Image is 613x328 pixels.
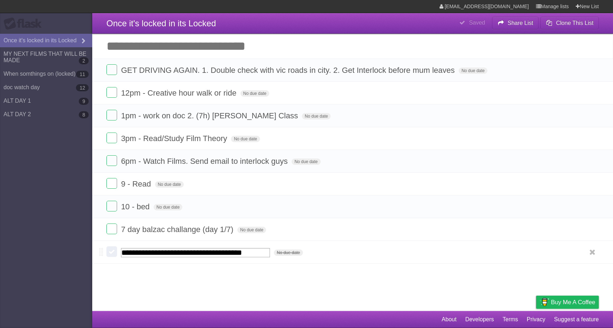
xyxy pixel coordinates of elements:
button: Clone This List [540,17,599,29]
label: Done [106,87,117,98]
span: No due date [237,227,266,233]
label: Done [106,110,117,120]
span: No due date [274,249,303,256]
a: Suggest a feature [554,313,599,326]
b: 12 [76,84,89,91]
label: Done [106,246,117,257]
span: 7 day balzac challange (day 1/7) [121,225,235,234]
img: Buy me a coffee [540,296,549,308]
span: GET DRIVING AGAIN. 1. Double check with vic roads in city. 2. Get Interlock before mum leaves [121,66,457,75]
span: No due date [155,181,184,188]
b: 11 [76,71,89,78]
button: Share List [492,17,539,29]
span: Buy me a coffee [551,296,595,308]
b: 8 [79,111,89,118]
b: Clone This List [556,20,593,26]
a: Buy me a coffee [536,296,599,309]
span: No due date [231,136,260,142]
label: Done [106,201,117,211]
span: 1pm - work on doc 2. (7h) [PERSON_NAME] Class [121,111,300,120]
label: Done [106,64,117,75]
span: 10 - bed [121,202,151,211]
div: Flask [4,17,46,30]
label: Done [106,224,117,234]
span: 9 - Read [121,179,153,188]
span: No due date [302,113,331,119]
a: About [442,313,457,326]
label: Done [106,178,117,189]
label: Done [106,133,117,143]
a: Privacy [527,313,545,326]
label: Done [106,155,117,166]
b: 2 [79,57,89,64]
span: No due date [241,90,269,97]
span: 6pm - Watch Films. Send email to interlock guys [121,157,289,166]
span: No due date [154,204,182,210]
b: 9 [79,98,89,105]
span: No due date [292,158,320,165]
b: Saved [469,20,485,26]
a: Terms [503,313,518,326]
span: 12pm - Creative hour walk or ride [121,88,238,97]
b: Share List [508,20,533,26]
a: Developers [465,313,494,326]
span: No due date [459,68,487,74]
span: Once it's locked in its Locked [106,18,216,28]
span: 3pm - Read/Study Film Theory [121,134,229,143]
